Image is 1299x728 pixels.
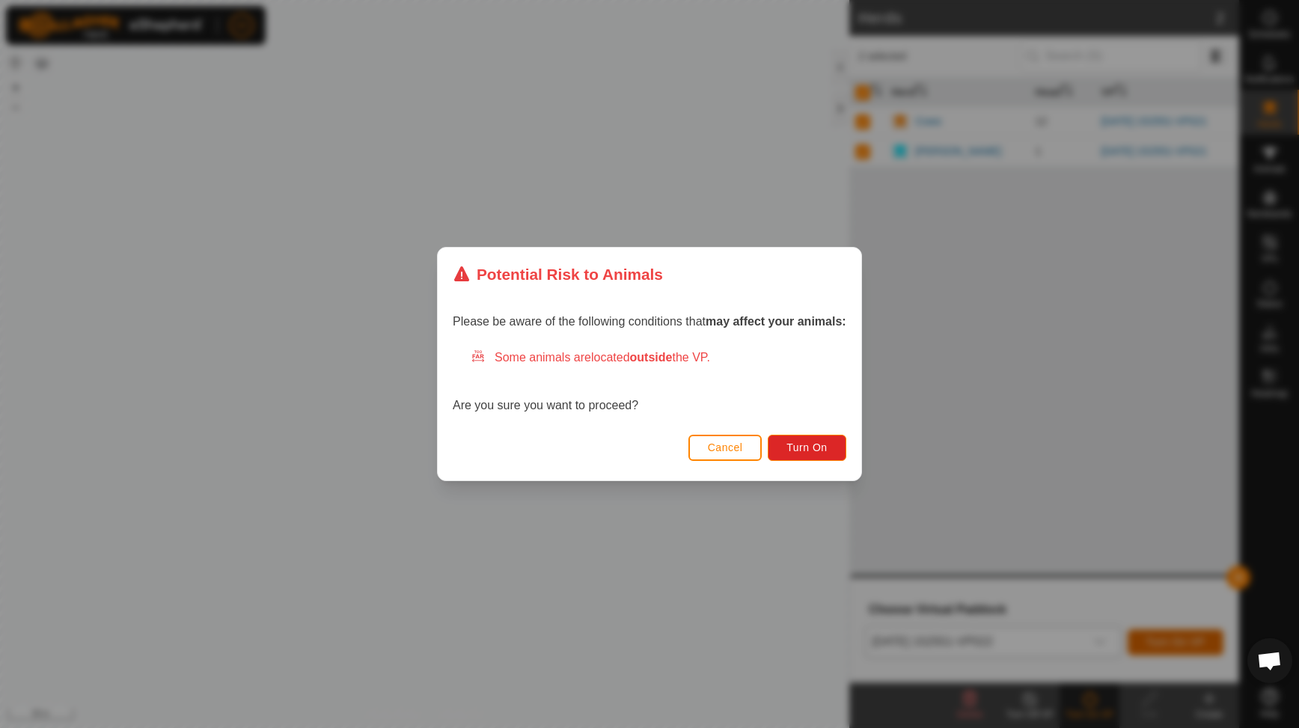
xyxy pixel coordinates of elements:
[453,263,663,286] div: Potential Risk to Animals
[591,351,710,364] span: located the VP.
[1247,638,1292,683] div: Open chat
[787,441,828,453] span: Turn On
[453,349,846,415] div: Are you sure you want to proceed?
[768,435,846,461] button: Turn On
[708,441,743,453] span: Cancel
[706,315,846,328] strong: may affect your animals:
[471,349,846,367] div: Some animals are
[453,315,846,328] span: Please be aware of the following conditions that
[688,435,762,461] button: Cancel
[630,351,673,364] strong: outside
